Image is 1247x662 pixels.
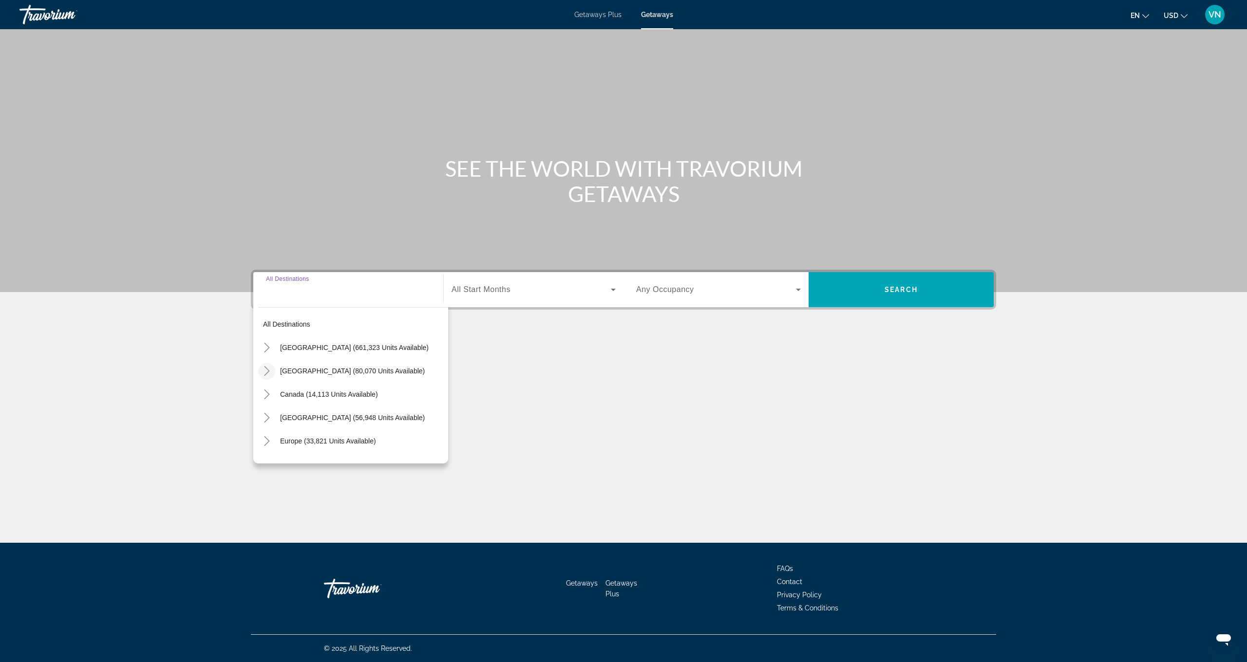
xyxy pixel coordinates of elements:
button: [GEOGRAPHIC_DATA] (56,948 units available) [275,409,448,426]
span: en [1131,12,1140,19]
button: [GEOGRAPHIC_DATA] (80,070 units available) [275,362,448,380]
button: Toggle Caribbean & Atlantic Islands (56,948 units available) [258,409,275,426]
button: All destinations [258,315,448,333]
span: All destinations [263,320,310,328]
span: Canada (14,113 units available) [280,390,378,398]
button: Search [809,272,994,307]
span: [GEOGRAPHIC_DATA] (56,948 units available) [280,414,425,422]
a: Getaways [566,579,598,587]
a: Getaways Plus [574,11,622,18]
span: All Destinations [266,276,309,282]
span: Search [885,286,918,294]
button: Change currency [1164,8,1188,22]
button: Australia (3,254 units available) [275,456,448,473]
button: Europe (33,821 units available) [275,432,448,450]
button: Change language [1131,8,1149,22]
h1: SEE THE WORLD WITH TRAVORIUM GETAWAYS [441,156,806,206]
button: Toggle United States (661,323 units available) [258,339,275,356]
span: Europe (33,821 units available) [280,437,376,445]
span: [GEOGRAPHIC_DATA] (80,070 units available) [280,367,425,375]
span: All Start Months [452,285,510,294]
div: Search widget [253,272,994,307]
button: Toggle Europe (33,821 units available) [258,433,275,450]
a: Terms & Conditions [777,604,838,612]
button: Canada (14,113 units available) [275,386,448,403]
a: FAQs [777,565,793,572]
button: [GEOGRAPHIC_DATA] (661,323 units available) [275,339,448,356]
span: © 2025 All Rights Reserved. [324,644,412,652]
button: User Menu [1202,4,1228,25]
span: USD [1164,12,1178,19]
a: Privacy Policy [777,591,822,599]
a: Contact [777,578,802,586]
span: Any Occupancy [636,285,694,294]
button: Toggle Australia (3,254 units available) [258,456,275,473]
a: Getaways Plus [605,579,637,598]
a: Getaways [641,11,673,18]
a: Travorium [324,574,421,603]
a: Travorium [19,2,117,27]
span: [GEOGRAPHIC_DATA] (661,323 units available) [280,344,429,351]
button: Toggle Canada (14,113 units available) [258,386,275,403]
iframe: Button to launch messaging window [1208,623,1239,654]
span: VN [1209,10,1221,19]
button: Toggle Mexico (80,070 units available) [258,363,275,380]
